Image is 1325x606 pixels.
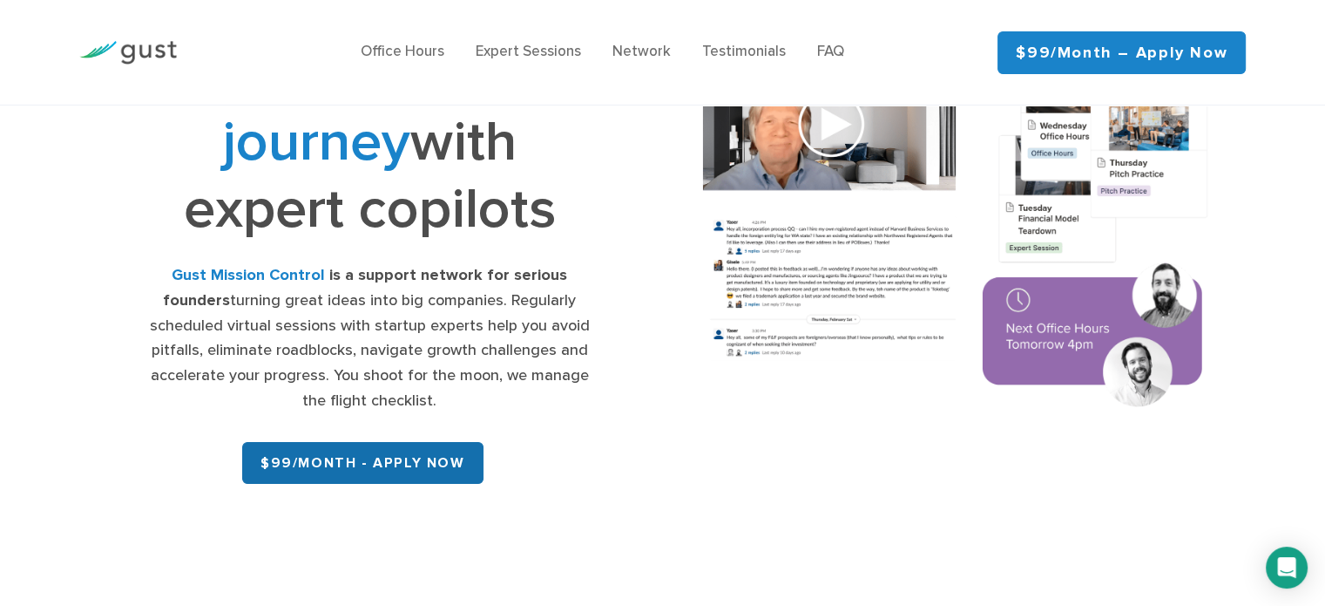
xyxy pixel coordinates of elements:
[997,31,1246,74] a: $99/month – Apply Now
[1266,547,1308,589] div: Open Intercom Messenger
[361,43,444,60] a: Office Hours
[817,43,844,60] a: FAQ
[79,41,177,65] img: Gust Logo
[476,43,581,60] a: Expert Sessions
[676,32,1235,432] img: Composition of calendar events, a video call presentation, and chat rooms
[612,43,671,60] a: Network
[145,263,593,414] div: turning great ideas into big companies. Regularly scheduled virtual sessions with startup experts...
[163,266,567,310] strong: is a support network for serious founders
[172,266,325,284] strong: Gust Mission Control
[702,43,786,60] a: Testimonials
[242,442,483,484] a: $99/month - APPLY NOW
